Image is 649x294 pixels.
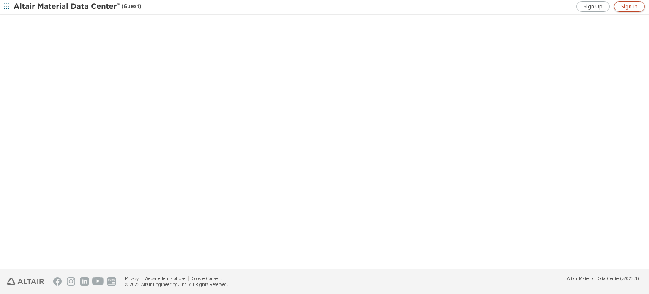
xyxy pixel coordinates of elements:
[614,1,645,12] a: Sign In
[191,275,222,281] a: Cookie Consent
[576,1,610,12] a: Sign Up
[567,275,620,281] span: Altair Material Data Center
[567,275,639,281] div: (v2025.1)
[14,3,121,11] img: Altair Material Data Center
[584,3,603,10] span: Sign Up
[145,275,185,281] a: Website Terms of Use
[621,3,638,10] span: Sign In
[125,281,228,287] div: © 2025 Altair Engineering, Inc. All Rights Reserved.
[125,275,139,281] a: Privacy
[7,278,44,285] img: Altair Engineering
[14,3,141,11] div: (Guest)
